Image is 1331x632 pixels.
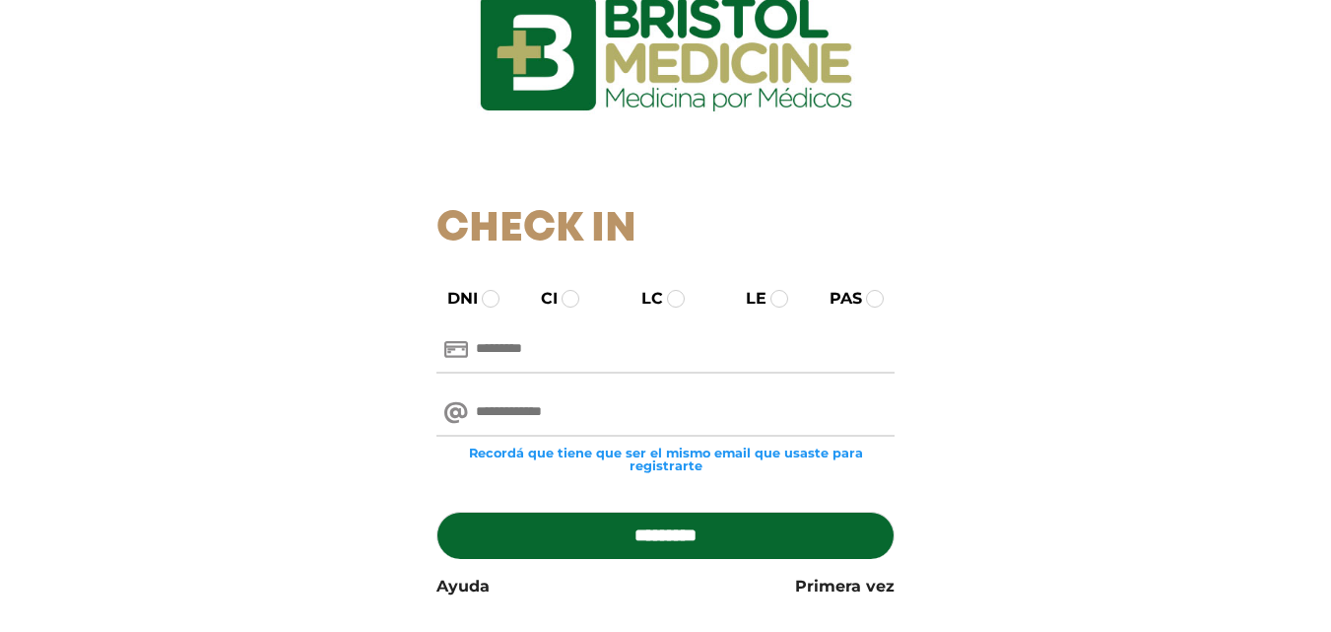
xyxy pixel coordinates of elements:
label: CI [523,287,558,311]
label: LC [624,287,663,311]
a: Ayuda [436,575,490,598]
h1: Check In [436,205,895,254]
label: DNI [430,287,478,311]
label: PAS [812,287,862,311]
small: Recordá que tiene que ser el mismo email que usaste para registrarte [436,447,895,472]
a: Primera vez [795,575,895,598]
label: LE [728,287,766,311]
